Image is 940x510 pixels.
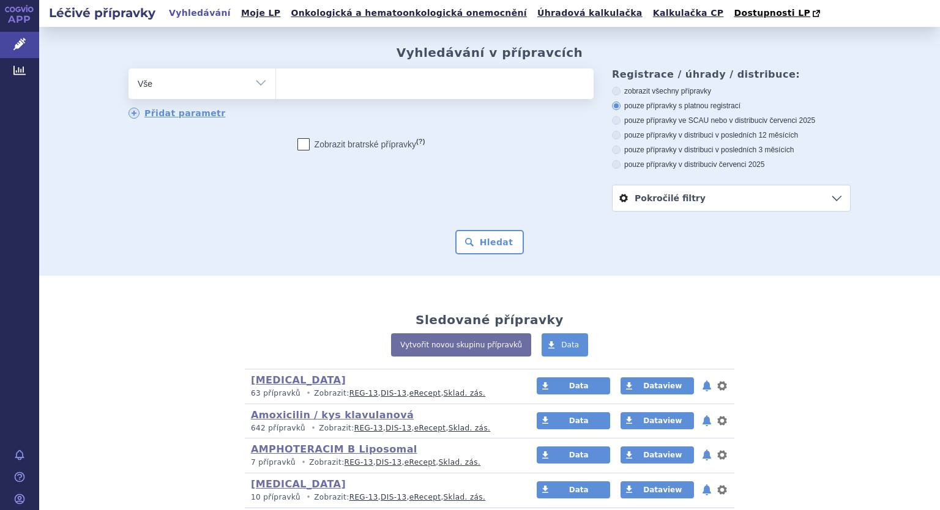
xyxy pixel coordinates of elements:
[251,492,513,503] p: Zobrazit: , , ,
[764,116,815,125] span: v červenci 2025
[716,448,728,462] button: nastavení
[569,451,589,459] span: Data
[251,443,417,455] a: AMPHOTERACIM B Liposomal
[569,382,589,390] span: Data
[734,8,810,18] span: Dostupnosti LP
[165,5,234,21] a: Vyhledávání
[251,423,513,434] p: Zobrazit: , , ,
[381,389,406,397] a: DIS-13
[613,185,850,211] a: Pokročilé filtry
[303,492,314,503] i: •
[376,458,401,467] a: DIS-13
[354,424,383,432] a: REG-13
[621,446,694,464] a: Dataview
[621,412,694,429] a: Dataview
[612,116,851,125] label: pouze přípravky ve SCAU nebo v distribuci
[449,424,491,432] a: Sklad. zás.
[409,493,441,501] a: eRecept
[612,68,851,80] h3: Registrace / úhrady / distribuce:
[409,389,441,397] a: eRecept
[643,416,682,425] span: Dataview
[716,413,728,428] button: nastavení
[612,145,851,155] label: pouze přípravky v distribuci v posledních 3 měsících
[251,458,296,467] span: 7 přípravků
[251,409,414,421] a: Amoxicilin / kys klavulanová
[534,5,646,21] a: Úhradová kalkulačka
[612,101,851,111] label: pouze přípravky s platnou registrací
[439,458,481,467] a: Sklad. zás.
[716,379,728,393] button: nastavení
[251,389,300,397] span: 63 přípravků
[701,413,713,428] button: notifikace
[569,486,589,494] span: Data
[237,5,284,21] a: Moje LP
[381,493,406,501] a: DIS-13
[349,389,378,397] a: REG-13
[455,230,524,254] button: Hledat
[416,312,564,327] h2: Sledované přípravky
[569,416,589,425] span: Data
[405,458,436,467] a: eRecept
[397,45,583,60] h2: Vyhledávání v přípravcích
[537,377,610,394] a: Data
[444,493,486,501] a: Sklad. zás.
[251,374,346,386] a: [MEDICAL_DATA]
[730,5,826,22] a: Dostupnosti LP
[251,424,305,432] span: 642 přípravků
[537,446,610,464] a: Data
[416,138,425,146] abbr: (?)
[542,333,588,357] a: Data
[643,486,682,494] span: Dataview
[386,424,411,432] a: DIS-13
[561,341,579,349] span: Data
[287,5,531,21] a: Onkologická a hematoonkologická onemocnění
[298,457,309,468] i: •
[444,389,486,397] a: Sklad. zás.
[713,160,764,169] span: v červenci 2025
[308,423,319,434] i: •
[251,478,346,490] a: [MEDICAL_DATA]
[251,493,300,501] span: 10 přípravků
[649,5,728,21] a: Kalkulačka CP
[621,377,694,394] a: Dataview
[612,160,851,169] label: pouze přípravky v distribuci
[537,481,610,498] a: Data
[537,412,610,429] a: Data
[251,388,513,399] p: Zobrazit: , , ,
[701,482,713,497] button: notifikace
[251,457,513,468] p: Zobrazit: , , ,
[414,424,446,432] a: eRecept
[612,130,851,140] label: pouze přípravky v distribuci v posledních 12 měsících
[297,138,425,150] label: Zobrazit bratrské přípravky
[129,108,226,119] a: Přidat parametr
[716,482,728,497] button: nastavení
[643,451,682,459] span: Dataview
[349,493,378,501] a: REG-13
[701,379,713,393] button: notifikace
[303,388,314,399] i: •
[643,382,682,390] span: Dataview
[391,333,531,357] a: Vytvořit novou skupinu přípravků
[612,86,851,96] label: zobrazit všechny přípravky
[345,458,373,467] a: REG-13
[621,481,694,498] a: Dataview
[39,4,165,21] h2: Léčivé přípravky
[701,448,713,462] button: notifikace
